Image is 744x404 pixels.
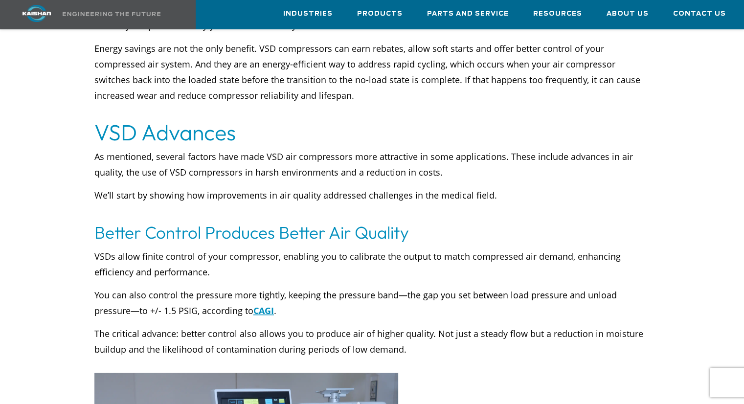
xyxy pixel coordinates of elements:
p: We’ll start by showing how improvements in air quality addressed challenges in the medical field. [94,187,650,219]
span: Products [357,8,403,20]
a: Products [357,0,403,27]
a: About Us [607,0,649,27]
h2: VSD Advances [94,119,650,146]
a: Industries [283,0,333,27]
p: You can also control the pressure more tightly, keeping the pressure band—the gap you set between... [94,287,650,318]
p: The critical advance: better control also allows you to produce air of higher quality. Not just a... [94,326,650,373]
a: Parts and Service [427,0,509,27]
p: As mentioned, several factors have made VSD air compressors more attractive in some applications.... [94,149,650,180]
span: Parts and Service [427,8,509,20]
span: Contact Us [673,8,726,20]
span: Industries [283,8,333,20]
p: Energy savings are not the only benefit. VSD compressors can earn rebates, allow soft starts and ... [94,41,650,119]
span: About Us [607,8,649,20]
a: Resources [533,0,582,27]
h3: Better Control Produces Better Air Quality [94,219,650,246]
span: Resources [533,8,582,20]
p: VSDs allow finite control of your compressor, enabling you to calibrate the output to match compr... [94,248,650,280]
img: Engineering the future [63,12,160,16]
a: Contact Us [673,0,726,27]
a: CAGI [253,305,274,316]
